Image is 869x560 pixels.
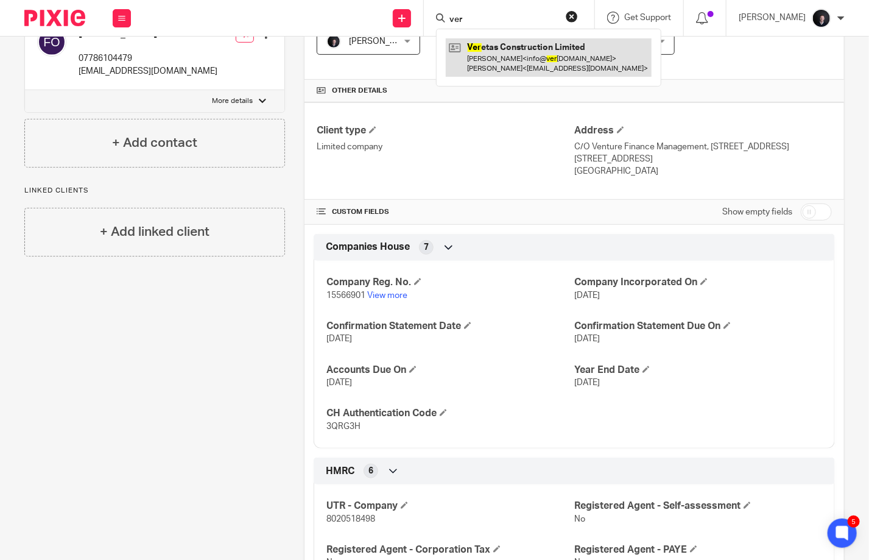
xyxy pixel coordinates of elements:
p: Limited company [317,141,574,153]
img: Pixie [24,10,85,26]
h4: + Add linked client [100,222,209,241]
span: 8020518498 [326,515,375,523]
span: 3QRG3H [326,422,361,431]
p: [STREET_ADDRESS] [574,153,832,165]
span: Get Support [624,13,671,22]
h4: + Add contact [112,133,197,152]
button: Clear [566,10,578,23]
p: [PERSON_NAME] [739,12,806,24]
p: [GEOGRAPHIC_DATA] [574,165,832,177]
span: 15566901 [326,291,365,300]
h4: UTR - Company [326,500,574,512]
img: 455A2509.jpg [812,9,831,28]
span: [DATE] [326,378,352,387]
a: View more [367,291,407,300]
h4: Registered Agent - Corporation Tax [326,544,574,556]
span: 7 [424,241,429,253]
h4: Accounts Due On [326,364,574,377]
span: [PERSON_NAME] [349,37,416,46]
h4: Client type [317,124,574,137]
h4: Company Reg. No. [326,276,574,289]
h4: Address [574,124,832,137]
h4: Registered Agent - Self-assessment [574,500,822,512]
h4: CH Authentication Code [326,407,574,420]
h4: Year End Date [574,364,822,377]
p: 07786104479 [79,52,217,65]
h4: Confirmation Statement Date [326,320,574,333]
span: [DATE] [326,335,352,343]
h4: Confirmation Statement Due On [574,320,822,333]
span: [DATE] [574,335,600,343]
p: C/O Venture Finance Management, [STREET_ADDRESS] [574,141,832,153]
span: Other details [332,86,387,96]
span: No [574,515,585,523]
p: More details [212,96,253,106]
img: 455A2509.jpg [326,34,341,49]
span: Companies House [326,241,410,253]
p: Linked clients [24,186,285,196]
div: 5 [848,516,860,528]
h4: Registered Agent - PAYE [574,544,822,556]
span: [DATE] [574,378,600,387]
p: [EMAIL_ADDRESS][DOMAIN_NAME] [79,65,217,77]
img: svg%3E [37,27,66,57]
span: 6 [368,465,373,477]
h4: Company Incorporated On [574,276,822,289]
input: Search [448,15,558,26]
h4: CUSTOM FIELDS [317,207,574,217]
span: [DATE] [574,291,600,300]
label: Show empty fields [722,206,792,218]
span: HMRC [326,465,354,478]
